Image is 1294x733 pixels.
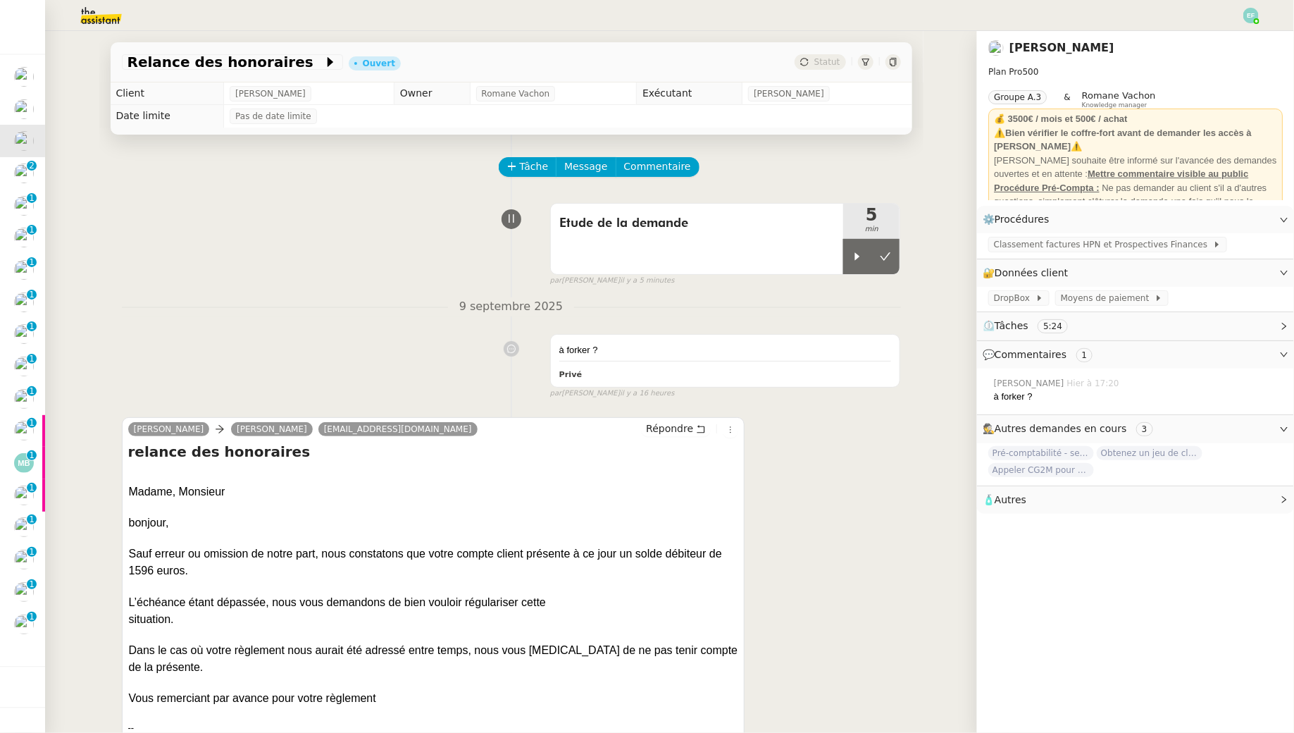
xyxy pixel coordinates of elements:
img: users%2FTtzP7AGpm5awhzgAzUtU1ot6q7W2%2Favatar%2Fb1ec9cbd-befd-4b0f-b4c2-375d59dbe3fa [14,486,34,505]
td: Dans le cas où votre règlement nous aurait été adressé entre temps, nous vous [MEDICAL_DATA] de n... [128,641,748,676]
span: il y a 5 minutes [620,275,674,287]
span: Relance des honoraires [127,55,323,69]
span: Tâche [520,159,549,175]
p: 1 [29,547,35,560]
strong: 💰 3500€ / mois et 500€ / achat [994,113,1127,124]
td: L’échéance étant dépassée, nous vous demandons de bien vouloir régulariser cette situation. [128,593,579,628]
nz-badge-sup: 1 [27,386,37,396]
td: Madame, Monsieur [128,483,241,500]
div: 🧴Autres [977,486,1294,514]
span: min [843,223,900,235]
span: [PERSON_NAME] [754,87,824,101]
u: Procédure Pré-Compta : [994,183,1100,193]
span: 5 [843,207,900,223]
span: DropBox [994,291,1035,305]
span: par [550,275,562,287]
td: Date limite [111,105,224,128]
span: Répondre [646,421,693,436]
span: Commentaires [995,349,1066,360]
img: users%2FSg6jQljroSUGpSfKFUOPmUmNaZ23%2Favatar%2FUntitled.png [14,517,34,537]
img: users%2FSg6jQljroSUGpSfKFUOPmUmNaZ23%2Favatar%2FUntitled.png [14,550,34,569]
p: 1 [29,483,35,495]
td: bonjour, [128,514,185,531]
nz-badge-sup: 1 [27,450,37,460]
nz-badge-sup: 1 [27,321,37,331]
img: users%2FQNmrJKjvCnhZ9wRJPnUNc9lj8eE3%2Favatar%2F5ca36b56-0364-45de-a850-26ae83da85f1 [14,615,34,634]
div: ⏲️Tâches 5:24 [977,312,1294,340]
td: Owner [394,82,470,105]
span: 9 septembre 2025 [448,297,574,316]
span: Pré-comptabilité - septembre 2025 [988,446,1094,460]
span: 500 [1022,67,1038,77]
img: users%2FSg6jQljroSUGpSfKFUOPmUmNaZ23%2Favatar%2FUntitled.png [14,292,34,312]
p: 1 [29,612,35,624]
span: Appeler CG2M pour suivi de signification [988,463,1094,477]
span: Etude de la demande [559,213,835,234]
span: 🔐 [983,265,1074,281]
span: Données client [995,267,1069,278]
span: -- [128,722,135,733]
span: Commentaire [624,159,691,175]
nz-badge-sup: 1 [27,193,37,203]
img: users%2FQNmrJKjvCnhZ9wRJPnUNc9lj8eE3%2Favatar%2F5ca36b56-0364-45de-a850-26ae83da85f1 [14,324,34,344]
img: users%2FSg6jQljroSUGpSfKFUOPmUmNaZ23%2Favatar%2FUntitled.png [14,228,34,247]
img: users%2FTtzP7AGpm5awhzgAzUtU1ot6q7W2%2Favatar%2Fb1ec9cbd-befd-4b0f-b4c2-375d59dbe3fa [14,421,34,441]
nz-badge-sup: 1 [27,612,37,622]
span: Pas de date limite [235,109,311,123]
nz-tag: 1 [1076,348,1093,362]
span: Procédures [995,214,1050,225]
span: Hier à 17:20 [1067,377,1122,390]
p: 1 [29,225,35,238]
img: users%2Fx9OnqzEMlAUNG38rkK8jkyzjKjJ3%2Favatar%2F1516609952611.jpeg [14,164,34,183]
a: [PERSON_NAME] [128,423,210,436]
div: ⚙️Procédures [977,206,1294,233]
span: 💬 [983,349,1098,360]
img: svg [1243,8,1259,23]
img: users%2FSg6jQljroSUGpSfKFUOPmUmNaZ23%2Favatar%2FUntitled.png [14,357,34,376]
button: Tâche [499,157,557,177]
img: users%2FSg6jQljroSUGpSfKFUOPmUmNaZ23%2Favatar%2FUntitled.png [14,582,34,602]
span: 🧴 [983,494,1026,505]
span: ⚙️ [983,211,1056,228]
span: Tâches [995,320,1028,331]
span: Knowledge manager [1082,101,1147,109]
span: Statut [814,57,840,67]
nz-tag: Groupe A.3 [988,90,1047,104]
img: users%2FSg6jQljroSUGpSfKFUOPmUmNaZ23%2Favatar%2FUntitled.png [14,99,34,119]
span: il y a 16 heures [620,388,674,400]
p: 1 [29,579,35,592]
p: 1 [29,257,35,270]
nz-badge-sup: 1 [27,483,37,493]
app-user-label: Knowledge manager [1082,90,1156,109]
img: users%2FME7CwGhkVpexbSaUxoFyX6OhGQk2%2Favatar%2Fe146a5d2-1708-490f-af4b-78e736222863 [988,40,1004,56]
nz-badge-sup: 2 [27,161,37,171]
img: users%2FME7CwGhkVpexbSaUxoFyX6OhGQk2%2Favatar%2Fe146a5d2-1708-490f-af4b-78e736222863 [14,131,34,151]
div: à forker ? [994,390,1283,404]
p: 1 [29,193,35,206]
button: Commentaire [616,157,699,177]
span: Moyens de paiement [1061,291,1155,305]
a: [PERSON_NAME] [1009,41,1114,54]
img: users%2FlEKjZHdPaYMNgwXp1mLJZ8r8UFs1%2Favatar%2F1e03ee85-bb59-4f48-8ffa-f076c2e8c285 [14,67,34,87]
nz-tag: 5:24 [1038,319,1068,333]
span: Autres demandes en cours [995,423,1127,434]
nz-badge-sup: 1 [27,354,37,364]
span: 🕵️ [983,423,1159,434]
button: Message [556,157,616,177]
span: Autres [995,494,1026,505]
nz-badge-sup: 1 [27,515,37,524]
span: Romane Vachon [1082,90,1156,101]
p: 1 [29,321,35,334]
div: [PERSON_NAME] souhaite être informé sur l'avancée des demandes ouvertes et en attente : [994,154,1277,181]
img: users%2FSg6jQljroSUGpSfKFUOPmUmNaZ23%2Favatar%2FUntitled.png [14,389,34,409]
p: 1 [29,515,35,527]
img: svg [14,453,34,473]
div: 🔐Données client [977,259,1294,287]
span: [PERSON_NAME] [235,87,306,101]
nz-badge-sup: 1 [27,225,37,235]
span: Plan Pro [988,67,1022,77]
span: ⏲️ [983,320,1080,331]
td: Client [111,82,224,105]
strong: Bien vérifier le coffre-fort avant de demander les accès à [PERSON_NAME] [994,128,1252,152]
td: Sauf erreur ou omission de notre part, nous constatons que votre compte client présente à ce jour... [128,545,748,579]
